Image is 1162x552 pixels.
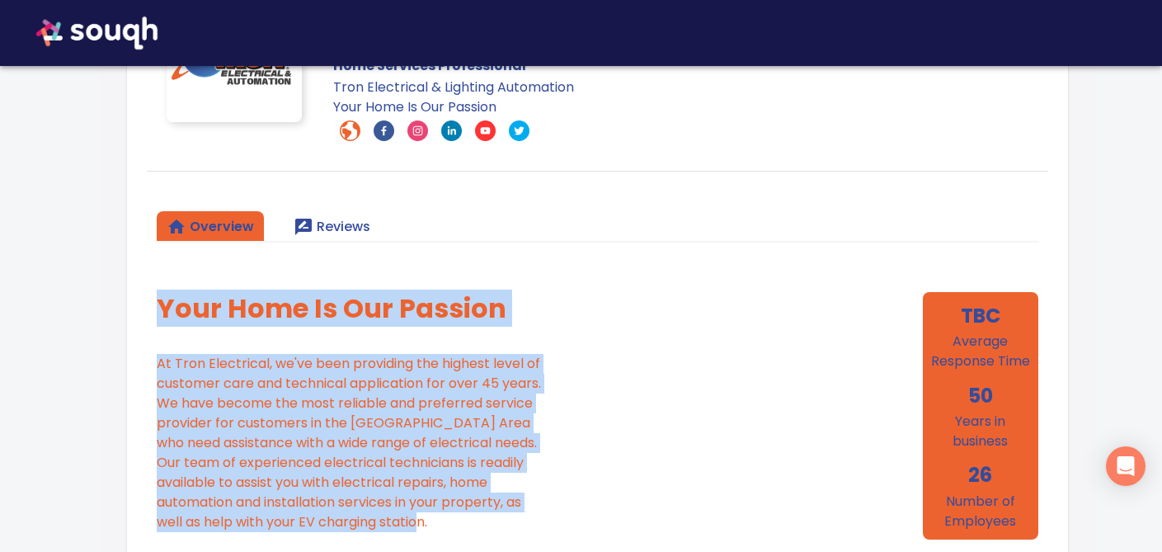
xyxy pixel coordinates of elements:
[374,120,394,141] a: facebook
[927,380,1034,412] h6: 50
[407,120,428,141] a: instagram
[927,300,1034,332] h6: TBC
[927,412,1034,451] p: Years in business
[1106,446,1146,486] div: Open Intercom Messenger
[927,332,1034,371] p: Calculated by Souqh
[927,492,1034,531] p: Number of Employees
[157,292,548,325] h4: Your Home Is Our Passion
[333,97,878,117] p: Your Home Is Our Passion
[441,120,462,141] a: linkedin
[294,215,370,238] span: Reviews
[167,215,254,238] span: Overview
[157,354,548,532] p: At Tron Electrical, we've been providing the highest level of customer care and technical applica...
[927,460,1034,491] h6: 26
[333,78,878,97] p: Tron Electrical & Lighting Automation
[509,120,529,141] a: twitter
[475,120,496,141] a: youtube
